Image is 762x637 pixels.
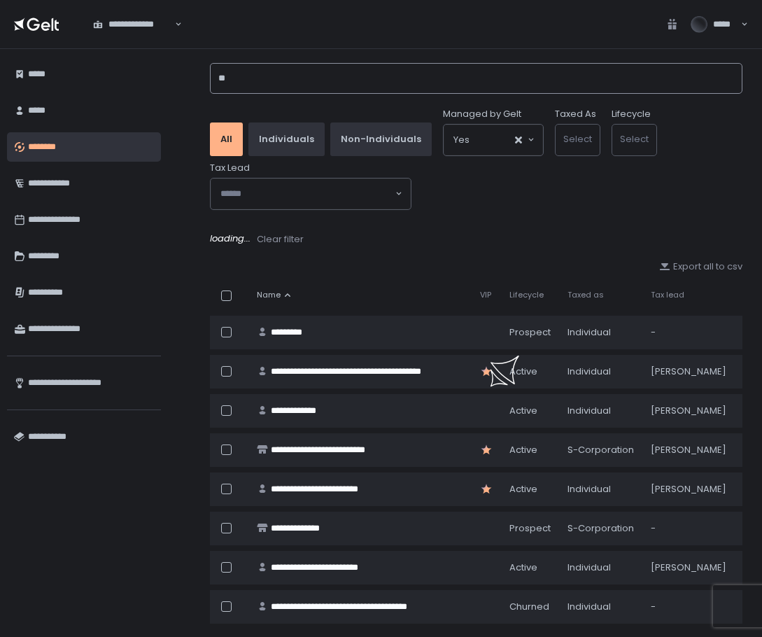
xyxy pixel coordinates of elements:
div: Individual [567,405,634,417]
button: Non-Individuals [330,122,432,156]
span: churned [509,601,549,613]
div: - [651,522,726,535]
button: Clear filter [256,232,304,246]
div: S-Corporation [567,522,634,535]
div: Individuals [259,133,314,146]
div: All [220,133,232,146]
span: VIP [480,290,491,300]
input: Search for option [470,133,514,147]
div: - [651,326,726,339]
span: Tax Lead [210,162,250,174]
div: [PERSON_NAME] [651,483,726,496]
span: Select [563,132,592,146]
button: Clear Selected [515,136,522,143]
div: Search for option [84,10,182,39]
span: active [509,561,537,574]
span: Tax lead [651,290,684,300]
div: [PERSON_NAME] [651,405,726,417]
span: prospect [509,522,551,535]
input: Search for option [220,187,394,201]
div: Individual [567,365,634,378]
div: Individual [567,561,634,574]
span: active [509,405,537,417]
span: Taxed as [567,290,604,300]
button: Export all to csv [659,260,742,273]
div: [PERSON_NAME] [651,365,726,378]
div: Non-Individuals [341,133,421,146]
span: Name [257,290,281,300]
div: Individual [567,483,634,496]
span: prospect [509,326,551,339]
span: active [509,444,537,456]
label: Taxed As [555,108,596,120]
div: Search for option [444,125,543,155]
div: - [651,601,726,613]
div: [PERSON_NAME] [651,561,726,574]
div: loading... [210,232,742,246]
span: Select [620,132,649,146]
span: Lifecycle [509,290,544,300]
div: [PERSON_NAME] [651,444,726,456]
div: Individual [567,326,634,339]
span: Managed by Gelt [443,108,521,120]
div: Clear filter [257,233,304,246]
div: Individual [567,601,634,613]
div: Search for option [211,178,411,209]
label: Lifecycle [612,108,651,120]
button: All [210,122,243,156]
span: active [509,483,537,496]
button: Individuals [248,122,325,156]
span: Yes [453,133,470,147]
input: Search for option [173,17,174,31]
div: S-Corporation [567,444,634,456]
